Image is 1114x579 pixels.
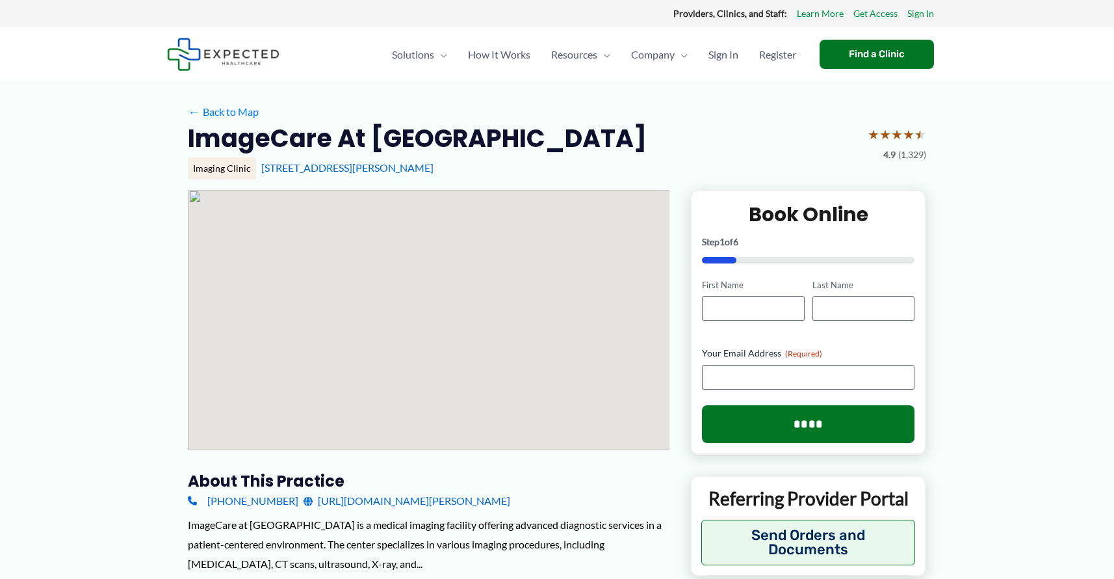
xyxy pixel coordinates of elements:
span: Sign In [708,32,738,77]
span: 6 [733,236,738,247]
span: ★ [891,122,903,146]
a: [STREET_ADDRESS][PERSON_NAME] [261,161,434,174]
span: (1,329) [898,146,926,163]
span: Register [759,32,796,77]
span: 4.9 [883,146,896,163]
span: (Required) [785,349,822,358]
a: Sign In [698,32,749,77]
span: ★ [903,122,914,146]
span: ← [188,105,200,118]
span: Menu Toggle [434,32,447,77]
label: First Name [702,279,804,291]
img: Expected Healthcare Logo - side, dark font, small [167,38,279,71]
div: Imaging Clinic [188,157,256,180]
label: Your Email Address [702,347,914,360]
a: [URL][DOMAIN_NAME][PERSON_NAME] [304,491,510,511]
a: CompanyMenu Toggle [621,32,698,77]
div: ImageCare at [GEOGRAPHIC_DATA] is a medical imaging facility offering advanced diagnostic service... [188,515,669,573]
a: How It Works [458,32,541,77]
p: Referring Provider Portal [701,487,915,510]
a: Sign In [907,5,934,22]
a: Register [749,32,807,77]
span: ★ [914,122,926,146]
span: Resources [551,32,597,77]
span: Company [631,32,675,77]
h3: About this practice [188,471,669,491]
nav: Primary Site Navigation [382,32,807,77]
strong: Providers, Clinics, and Staff: [673,8,787,19]
a: SolutionsMenu Toggle [382,32,458,77]
a: [PHONE_NUMBER] [188,491,298,511]
span: ★ [868,122,879,146]
span: ★ [879,122,891,146]
span: Menu Toggle [597,32,610,77]
label: Last Name [812,279,914,291]
a: Find a Clinic [820,40,934,69]
h2: Book Online [702,202,914,227]
a: ResourcesMenu Toggle [541,32,621,77]
span: How It Works [468,32,530,77]
span: Menu Toggle [675,32,688,77]
span: Solutions [392,32,434,77]
button: Send Orders and Documents [701,520,915,565]
h2: ImageCare at [GEOGRAPHIC_DATA] [188,122,647,154]
a: Learn More [797,5,844,22]
span: 1 [719,236,725,247]
a: Get Access [853,5,898,22]
p: Step of [702,237,914,247]
a: ←Back to Map [188,102,259,122]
